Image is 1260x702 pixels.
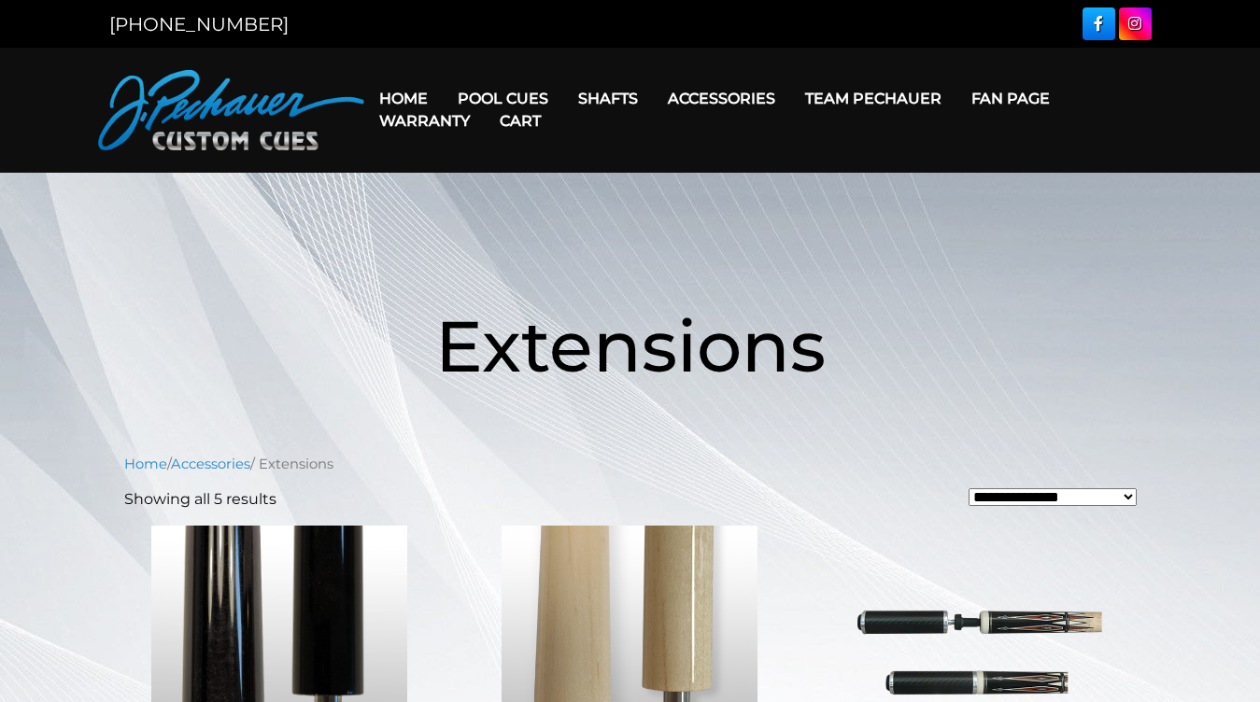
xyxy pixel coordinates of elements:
a: Shafts [563,75,653,122]
a: Fan Page [956,75,1065,122]
a: Warranty [364,97,485,145]
a: Home [364,75,443,122]
a: Team Pechauer [790,75,956,122]
a: Home [124,456,167,472]
a: Cart [485,97,556,145]
span: Extensions [435,302,826,389]
a: Pool Cues [443,75,563,122]
a: Accessories [653,75,790,122]
img: Pechauer Custom Cues [98,70,364,150]
a: [PHONE_NUMBER] [109,13,289,35]
p: Showing all 5 results [124,488,276,511]
select: Shop order [969,488,1137,506]
a: Accessories [171,456,250,472]
nav: Breadcrumb [124,454,1137,474]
